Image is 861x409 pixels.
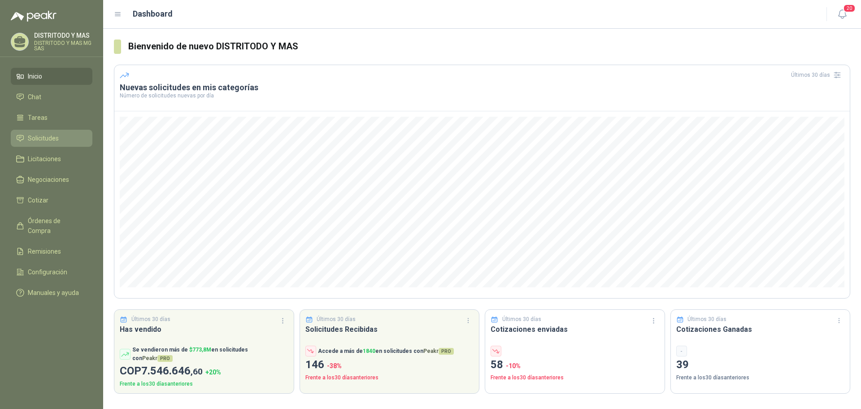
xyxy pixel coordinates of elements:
[491,374,659,382] p: Frente a los 30 días anteriores
[189,347,211,353] span: $ 773,8M
[11,68,92,85] a: Inicio
[28,195,48,205] span: Cotizar
[120,93,844,98] p: Número de solicitudes nuevas por día
[28,71,42,81] span: Inicio
[157,355,173,362] span: PRO
[128,40,850,53] h3: Bienvenido de nuevo DISTRITODO Y MAS
[11,243,92,260] a: Remisiones
[305,324,474,335] h3: Solicitudes Recibidas
[676,324,845,335] h3: Cotizaciones Ganadas
[28,267,67,277] span: Configuración
[132,346,288,363] p: Se vendieron más de en solicitudes con
[120,324,288,335] h3: Has vendido
[141,365,203,377] span: 7.546.646
[11,192,92,209] a: Cotizar
[676,374,845,382] p: Frente a los 30 días anteriores
[120,363,288,380] p: COP
[191,366,203,377] span: ,60
[423,348,454,354] span: Peakr
[28,175,69,185] span: Negociaciones
[327,362,342,369] span: -38 %
[142,355,173,361] span: Peakr
[491,356,659,374] p: 58
[506,362,521,369] span: -10 %
[34,40,92,51] p: DISTRITODO Y MAS MG SAS
[120,82,844,93] h3: Nuevas solicitudes en mis categorías
[28,154,61,164] span: Licitaciones
[834,6,850,22] button: 20
[305,356,474,374] p: 146
[28,113,48,123] span: Tareas
[502,315,541,324] p: Últimos 30 días
[791,68,844,82] div: Últimos 30 días
[28,246,61,256] span: Remisiones
[28,216,84,236] span: Órdenes de Compra
[11,88,92,106] a: Chat
[317,315,356,324] p: Últimos 30 días
[305,374,474,382] p: Frente a los 30 días anteriores
[676,346,687,356] div: -
[28,92,41,102] span: Chat
[133,8,173,20] h1: Dashboard
[318,347,454,356] p: Accede a más de en solicitudes con
[843,4,856,13] span: 20
[439,348,454,355] span: PRO
[28,133,59,143] span: Solicitudes
[34,32,92,39] p: DISTRITODO Y MAS
[687,315,726,324] p: Últimos 30 días
[11,284,92,301] a: Manuales y ayuda
[676,356,845,374] p: 39
[131,315,170,324] p: Últimos 30 días
[11,264,92,281] a: Configuración
[28,288,79,298] span: Manuales y ayuda
[11,130,92,147] a: Solicitudes
[11,150,92,167] a: Licitaciones
[11,212,92,239] a: Órdenes de Compra
[205,369,221,376] span: + 20 %
[120,380,288,388] p: Frente a los 30 días anteriores
[11,11,57,22] img: Logo peakr
[363,348,375,354] span: 1840
[11,109,92,126] a: Tareas
[491,324,659,335] h3: Cotizaciones enviadas
[11,171,92,188] a: Negociaciones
